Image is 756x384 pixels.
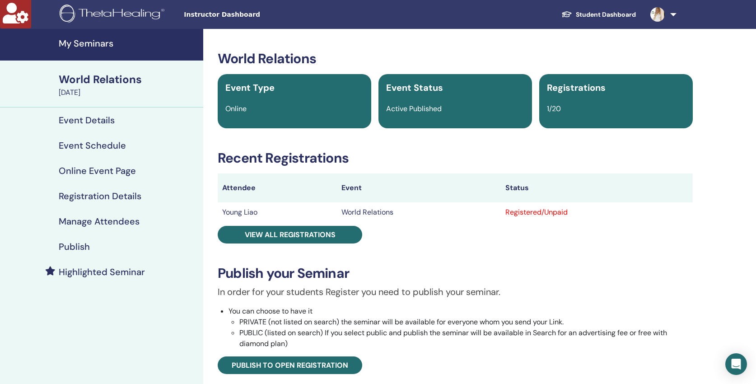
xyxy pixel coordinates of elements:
[59,87,198,98] div: [DATE]
[218,265,693,281] h3: Publish your Seminar
[650,7,665,22] img: default.jpg
[561,10,572,18] img: graduation-cap-white.svg
[59,216,140,227] h4: Manage Attendees
[59,241,90,252] h4: Publish
[554,6,643,23] a: Student Dashboard
[547,82,606,94] span: Registrations
[239,328,693,349] li: PUBLIC (listed on search) If you select public and publish the seminar will be available in Searc...
[501,173,693,202] th: Status
[59,191,141,201] h4: Registration Details
[218,285,693,299] p: In order for your students Register you need to publish your seminar.
[218,150,693,166] h3: Recent Registrations
[218,202,337,222] td: Young Liao
[225,82,275,94] span: Event Type
[386,82,443,94] span: Event Status
[59,115,115,126] h4: Event Details
[53,72,203,98] a: World Relations[DATE]
[337,173,501,202] th: Event
[337,202,501,222] td: World Relations
[59,267,145,277] h4: Highlighted Seminar
[725,353,747,375] div: Open Intercom Messenger
[245,230,336,239] span: View all registrations
[59,38,198,49] h4: My Seminars
[218,51,693,67] h3: World Relations
[218,226,362,244] a: View all registrations
[59,140,126,151] h4: Event Schedule
[59,165,136,176] h4: Online Event Page
[225,104,247,113] span: Online
[386,104,442,113] span: Active Published
[60,5,168,25] img: logo.png
[229,306,693,349] li: You can choose to have it
[218,356,362,374] a: Publish to open registration
[232,361,348,370] span: Publish to open registration
[547,104,561,113] span: 1/20
[218,173,337,202] th: Attendee
[505,207,688,218] div: Registered/Unpaid
[239,317,693,328] li: PRIVATE (not listed on search) the seminar will be available for everyone whom you send your Link.
[184,10,319,19] span: Instructor Dashboard
[59,72,198,87] div: World Relations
